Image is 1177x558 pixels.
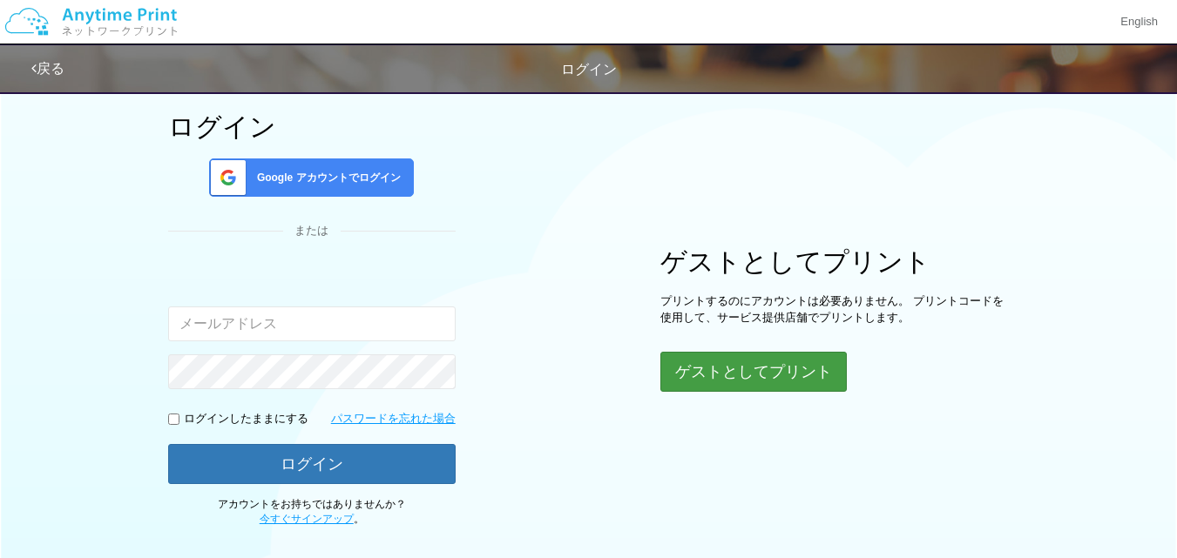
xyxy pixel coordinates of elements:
p: ログインしたままにする [184,411,308,427]
a: パスワードを忘れた場合 [331,411,456,427]
div: または [168,223,456,239]
input: メールアドレス [168,306,456,341]
span: 。 [260,513,364,525]
a: 戻る [31,61,64,76]
p: プリントするのにアカウントは必要ありません。 プリントコードを使用して、サービス提供店舗でプリントします。 [660,293,1009,326]
p: アカウントをお持ちではありませんか？ [168,497,456,527]
span: Google アカウントでログイン [250,171,401,185]
span: ログイン [561,62,617,77]
button: ゲストとしてプリント [660,352,847,392]
a: 今すぐサインアップ [260,513,354,525]
h1: ログイン [168,112,456,141]
button: ログイン [168,444,456,484]
h1: ゲストとしてプリント [660,247,1009,276]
